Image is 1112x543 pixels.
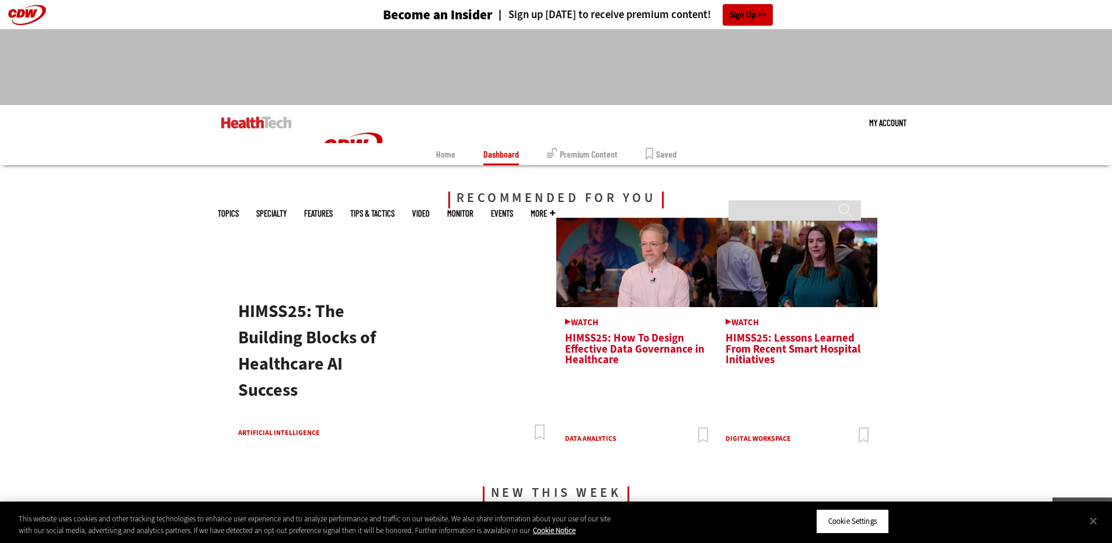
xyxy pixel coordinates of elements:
[491,209,513,218] a: Events
[19,513,612,536] div: This website uses cookies and other tracking technologies to enhance user experience and to analy...
[869,105,907,140] div: User menu
[309,182,397,194] a: CDW
[533,525,576,535] a: More information about your privacy
[531,209,555,218] span: More
[869,105,907,140] a: My Account
[412,209,430,218] a: Video
[547,143,618,165] a: Premium Content
[556,218,717,307] img: HIMSS Thumbnail
[218,209,239,218] span: Topics
[483,143,519,165] a: Dashboard
[339,8,493,22] a: Become an Insider
[309,105,397,192] img: Home
[221,117,292,128] img: Home
[350,209,395,218] a: Tips & Tactics
[447,209,473,218] a: MonITor
[816,509,889,534] button: Cookie Settings
[1080,508,1106,534] button: Close
[304,209,333,218] a: Features
[646,143,677,165] a: Saved
[717,218,877,307] img: HIMSS Thumbnail
[256,209,287,218] span: Specialty
[483,486,630,503] span: New This Week
[723,4,773,26] a: Sign Up
[238,296,376,405] a: HIMSS25: The Building Blocks of Healthcare AI Success
[383,8,493,22] h3: Become an Insider
[436,143,455,165] a: Home
[726,434,791,443] a: Digital Workspace
[238,426,348,440] a: Artificial Intelligence
[565,318,708,367] a: HIMSS25: How To Design Effective Data Governance in Healthcare
[565,434,616,443] a: Data Analytics
[726,318,869,367] a: HIMSS25: Lessons Learned From Recent Smart Hospital Initiatives
[493,9,711,20] a: Sign up [DATE] to receive premium content!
